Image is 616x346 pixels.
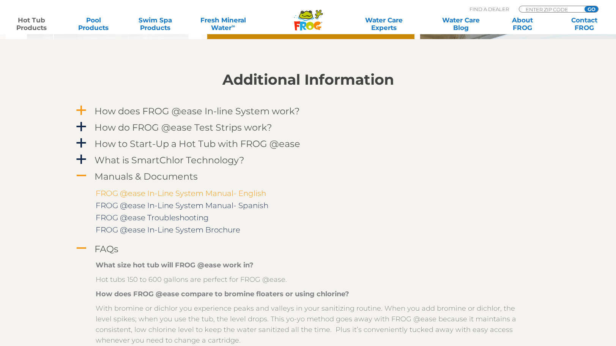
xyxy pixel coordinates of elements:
p: Hot tubs 150 to 600 gallons are perfect for FROG @ease. [96,274,532,285]
span: a [76,137,87,149]
p: With bromine or dichlor you experience peaks and valleys in your sanitizing routine. When you add... [96,303,532,346]
a: ContactFROG [560,16,608,32]
a: Fresh MineralWater∞ [193,16,253,32]
strong: How does FROG @ease compare to bromine floaters or using chlorine? [96,290,349,298]
input: Zip Code Form [525,6,576,13]
a: Water CareExperts [345,16,423,32]
input: GO [584,6,598,12]
h4: How do FROG @ease Test Strips work? [95,122,272,133]
a: a How does FROG @ease In-line System work? [75,104,542,118]
strong: What size hot tub will FROG @ease work in? [96,261,254,269]
a: FROG @ease In-Line System Manual- Spanish [96,201,268,210]
a: a How to Start-Up a Hot Tub with FROG @ease [75,137,542,151]
a: FROG @ease In-Line System Brochure [96,225,240,234]
span: a [76,105,87,116]
a: FROG @ease Troubleshooting [96,213,209,222]
h4: What is SmartChlor Technology? [95,155,244,165]
a: a What is SmartChlor Technology? [75,153,542,167]
a: a How do FROG @ease Test Strips work? [75,120,542,134]
a: A FAQs [75,242,542,256]
h4: How to Start-Up a Hot Tub with FROG @ease [95,139,300,149]
a: A Manuals & Documents [75,169,542,183]
span: a [76,121,87,133]
a: AboutFROG [499,16,547,32]
span: A [76,243,87,254]
h4: FAQs [95,244,118,254]
sup: ∞ [232,23,235,29]
p: Find A Dealer [469,6,509,13]
span: a [76,154,87,165]
h2: Additional Information [75,71,542,88]
h4: Manuals & Documents [95,171,198,182]
a: Swim SpaProducts [131,16,180,32]
a: FROG @ease In-Line System Manual- English [96,189,266,198]
span: A [76,170,87,182]
a: PoolProducts [69,16,118,32]
a: Water CareBlog [437,16,485,32]
h4: How does FROG @ease In-line System work? [95,106,300,116]
a: Hot TubProducts [8,16,56,32]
